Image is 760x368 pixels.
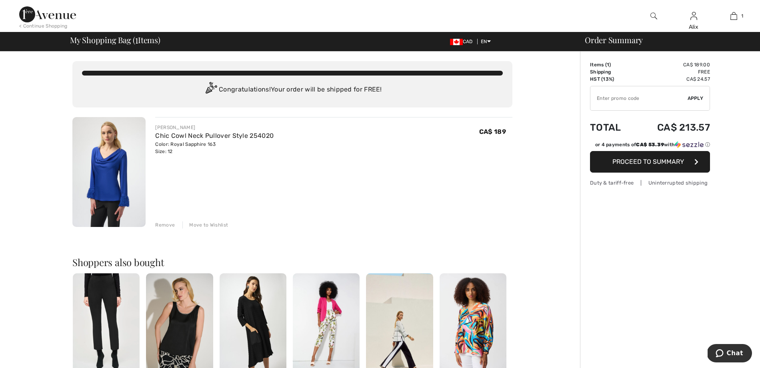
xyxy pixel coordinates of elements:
img: search the website [650,11,657,21]
div: Congratulations! Your order will be shipped for FREE! [82,82,503,98]
td: HST (13%) [590,76,634,83]
span: Apply [688,95,704,102]
span: EN [481,39,491,44]
img: Chic Cowl Neck Pullover Style 254020 [72,117,146,227]
span: Proceed to Summary [612,158,684,165]
div: or 4 payments of with [595,141,710,148]
input: Promo code [590,86,688,110]
td: CA$ 24.57 [634,76,710,83]
a: Chic Cowl Neck Pullover Style 254020 [155,132,274,139]
div: Alix [674,23,713,31]
td: Items ( ) [590,61,634,68]
a: 1 [714,11,753,21]
img: 1ère Avenue [19,6,76,22]
div: Remove [155,221,175,229]
img: Canadian Dollar [450,39,463,45]
span: 1 [135,34,138,44]
span: My Shopping Bag ( Items) [70,36,160,44]
a: Sign In [690,12,697,20]
span: CAD [450,39,476,44]
div: Duty & tariff-free | Uninterrupted shipping [590,179,710,187]
img: My Info [690,11,697,21]
div: or 4 payments ofCA$ 53.39withSezzle Click to learn more about Sezzle [590,141,710,151]
span: CA$ 53.39 [636,142,664,147]
iframe: Opens a widget where you can chat to one of our agents [708,344,752,364]
h2: Shoppers also bought [72,257,512,267]
img: My Bag [730,11,737,21]
button: Proceed to Summary [590,151,710,173]
img: Congratulation2.svg [203,82,219,98]
span: 1 [607,62,609,68]
div: [PERSON_NAME] [155,124,274,131]
div: Color: Royal Sapphire 163 Size: 12 [155,141,274,155]
img: Sezzle [675,141,704,148]
div: Order Summary [575,36,755,44]
td: CA$ 189.00 [634,61,710,68]
td: Total [590,114,634,141]
td: Shipping [590,68,634,76]
span: CA$ 189 [479,128,506,135]
div: Move to Wishlist [182,221,228,229]
div: < Continue Shopping [19,22,68,30]
span: 1 [741,12,743,20]
td: CA$ 213.57 [634,114,710,141]
td: Free [634,68,710,76]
